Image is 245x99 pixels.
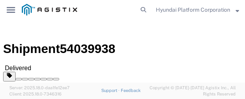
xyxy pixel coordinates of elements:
[155,5,240,14] button: Hyundai Platform Corporation
[121,88,141,93] a: Feedback
[9,92,62,96] span: Client: 2025.18.0-7346316
[9,85,70,90] span: Server: 2025.18.0-daa1fe12ee7
[22,4,77,16] img: logo
[101,88,121,93] a: Support
[141,85,236,97] span: Copyright © [DATE]-[DATE] Agistix Inc., All Rights Reserved
[156,5,230,14] span: Hyundai Platform Corporation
